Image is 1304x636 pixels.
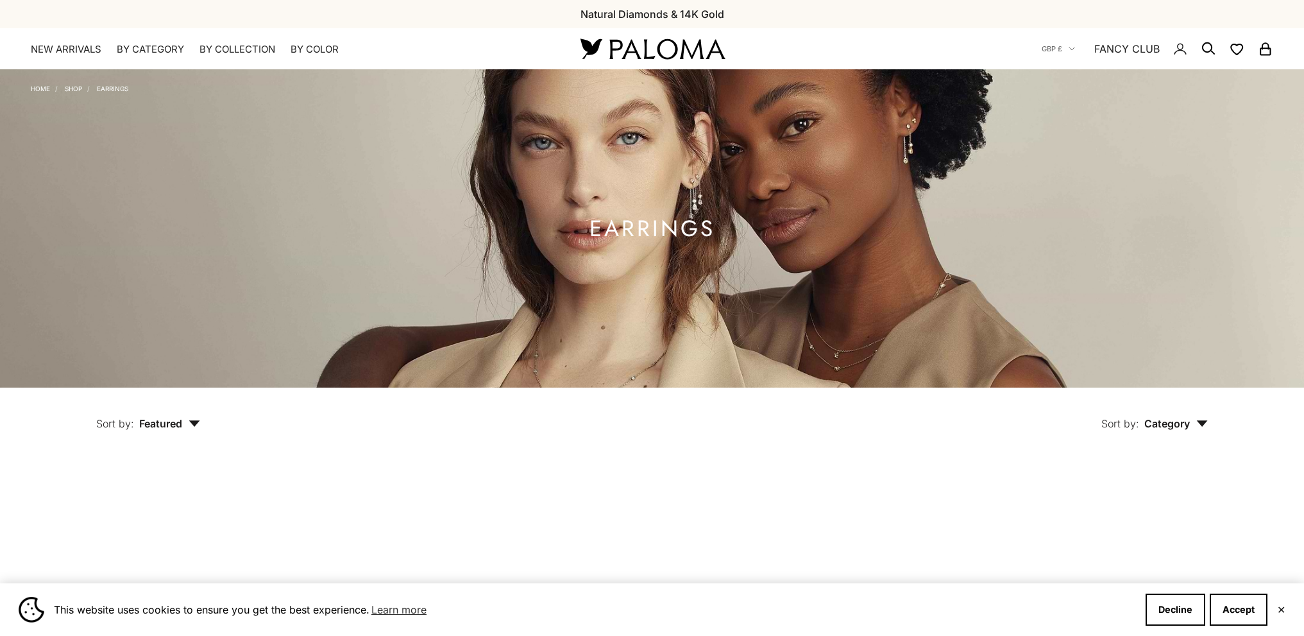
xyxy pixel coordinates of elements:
button: Sort by: Category [1072,388,1237,442]
span: GBP £ [1042,43,1062,55]
span: Sort by: [96,417,134,430]
a: FANCY CLUB [1094,40,1160,57]
nav: Primary navigation [31,43,550,56]
summary: By Category [117,43,184,56]
span: Category [1144,417,1208,430]
span: Sort by: [1101,417,1139,430]
nav: Secondary navigation [1042,28,1273,69]
summary: By Collection [199,43,275,56]
a: Shop [65,85,82,92]
a: Learn more [369,600,428,619]
button: Decline [1146,594,1205,626]
summary: By Color [291,43,339,56]
button: GBP £ [1042,43,1075,55]
img: Cookie banner [19,597,44,623]
button: Sort by: Featured [67,388,230,442]
button: Close [1277,606,1285,614]
a: NEW ARRIVALS [31,43,101,56]
button: Accept [1210,594,1267,626]
span: Featured [139,417,200,430]
nav: Breadcrumb [31,82,128,92]
p: Natural Diamonds & 14K Gold [580,6,724,22]
a: Earrings [97,85,128,92]
h1: Earrings [589,221,715,237]
span: This website uses cookies to ensure you get the best experience. [54,600,1135,619]
a: Home [31,85,50,92]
